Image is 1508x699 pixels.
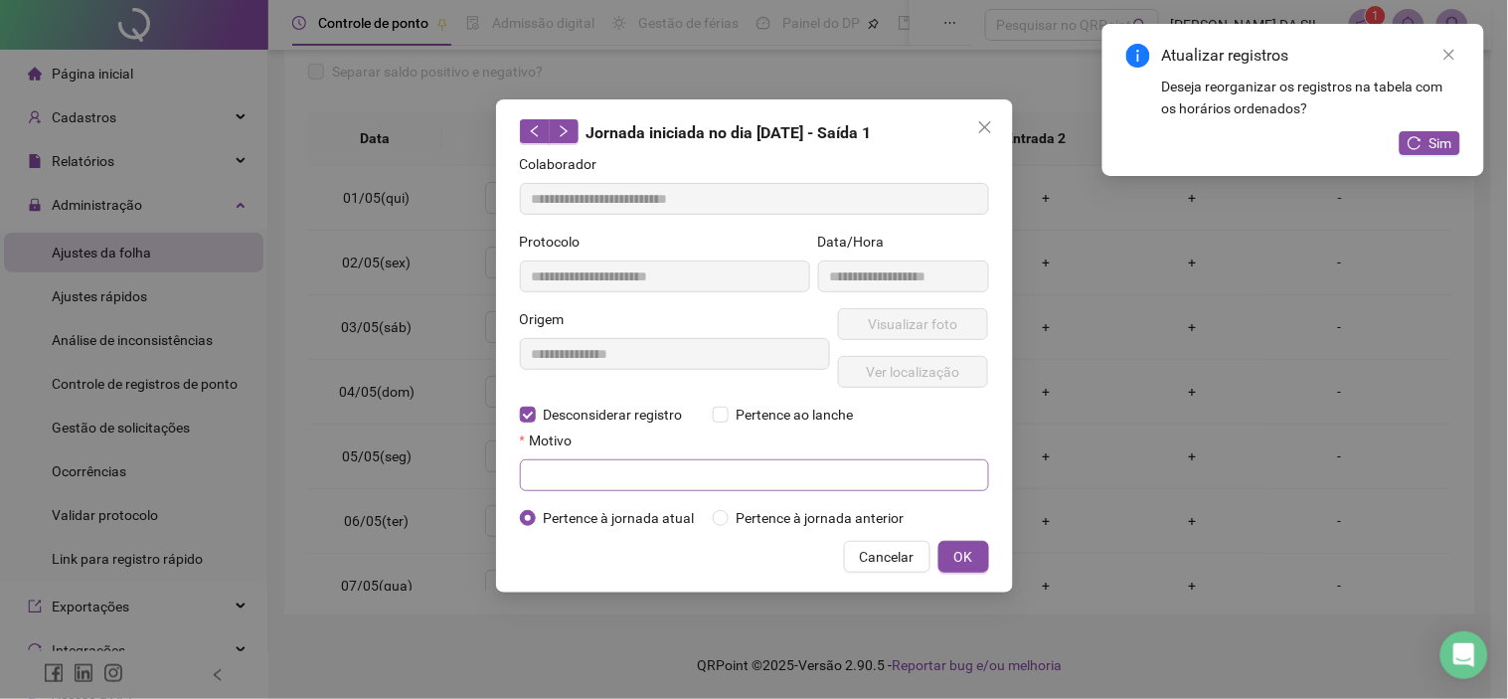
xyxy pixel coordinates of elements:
[1408,136,1422,150] span: reload
[729,507,913,529] span: Pertence à jornada anterior
[520,430,585,451] label: Motivo
[977,119,993,135] span: close
[536,404,691,426] span: Desconsiderar registro
[969,111,1001,143] button: Close
[520,153,610,175] label: Colaborador
[536,507,703,529] span: Pertence à jornada atual
[954,546,973,568] span: OK
[557,124,571,138] span: right
[1162,76,1460,119] div: Deseja reorganizar os registros na tabela com os horários ordenados?
[1438,44,1460,66] a: Close
[818,231,898,253] label: Data/Hora
[1400,131,1460,155] button: Sim
[520,308,578,330] label: Origem
[549,119,579,143] button: right
[520,231,593,253] label: Protocolo
[844,541,930,573] button: Cancelar
[1442,48,1456,62] span: close
[1429,132,1452,154] span: Sim
[520,119,989,145] div: Jornada iniciada no dia [DATE] - Saída 1
[1126,44,1150,68] span: info-circle
[838,356,989,388] button: Ver localização
[860,546,915,568] span: Cancelar
[838,308,989,340] button: Visualizar foto
[938,541,989,573] button: OK
[729,404,862,426] span: Pertence ao lanche
[528,124,542,138] span: left
[1162,44,1460,68] div: Atualizar registros
[520,119,550,143] button: left
[1440,631,1488,679] div: Open Intercom Messenger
